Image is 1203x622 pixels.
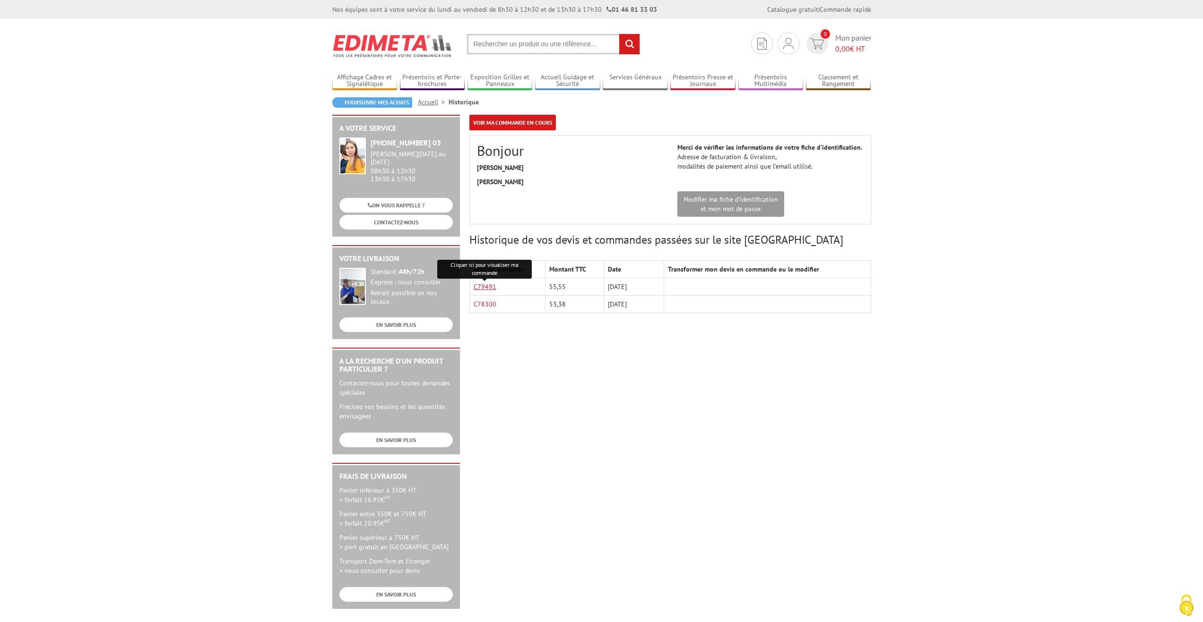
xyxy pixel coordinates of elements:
[467,73,533,89] a: Exposition Grilles et Panneaux
[339,357,453,374] h2: A la recherche d'un produit particulier ?
[677,191,784,217] a: Modifier ma fiche d'identificationet mon mot de passe
[545,278,604,296] td: 55,55
[664,261,871,278] th: Transformer mon devis en commande ou le modifier
[332,97,412,108] a: Poursuivre mes achats
[418,98,449,106] a: Accueil
[339,566,420,575] span: > nous consulter pour devis
[474,282,496,291] a: C79491
[1175,594,1198,617] img: Cookies (fenêtre modale)
[384,494,390,501] sup: HT
[332,5,657,14] div: Nos équipes sont à votre service du lundi au vendredi de 8h30 à 12h30 et de 13h30 à 17h30
[738,73,804,89] a: Présentoirs Multimédia
[371,268,453,276] div: Standard :
[477,143,663,158] h2: Bonjour
[449,97,479,107] li: Historique
[810,38,824,49] img: devis rapide
[806,73,871,89] a: Classement et Rangement
[339,255,453,263] h2: Votre livraison
[604,261,664,278] th: Date
[371,150,453,166] div: [PERSON_NAME][DATE] au [DATE]
[339,543,449,551] span: > port gratuit en [GEOGRAPHIC_DATA]
[339,215,453,230] a: CONTACTEZ-NOUS
[467,34,640,54] input: Rechercher un produit ou une référence...
[339,556,453,575] p: Transport Dom-Tom et Etranger
[820,5,871,14] a: Commande rapide
[332,28,453,63] img: Edimeta
[821,29,830,39] span: 0
[400,73,465,89] a: Présentoirs et Porte-brochures
[339,509,453,528] p: Panier entre 350€ et 750€ HT
[371,278,453,287] div: Express : nous consulter
[545,261,604,278] th: Montant TTC
[339,495,390,504] span: > forfait 16.95€
[604,296,664,313] td: [DATE]
[437,260,532,279] div: Cliquer ici pour visualiser ma commande
[339,486,453,504] p: Panier inférieur à 350€ HT
[339,433,453,447] a: EN SAVOIR PLUS
[619,34,640,54] input: rechercher
[399,267,424,276] strong: 48h/72h
[835,33,871,54] span: Mon panier
[371,289,453,306] div: Retrait possible en nos locaux
[545,296,604,313] td: 53,38
[339,533,453,552] p: Panier supérieur à 750€ HT
[1170,590,1203,622] button: Cookies (fenêtre modale)
[767,5,818,14] a: Catalogue gratuit
[339,317,453,332] a: EN SAVOIR PLUS
[371,150,453,183] div: 08h30 à 12h30 13h30 à 17h30
[677,143,864,171] p: Adresse de facturation & livraison, modalités de paiement ainsi que l’email utilisé.
[371,138,441,147] strong: [PHONE_NUMBER] 03
[332,73,398,89] a: Affichage Cadres et Signalétique
[339,268,366,305] img: widget-livraison.jpg
[767,5,871,14] div: |
[339,198,453,213] a: ON VOUS RAPPELLE ?
[677,143,862,152] strong: Merci de vérifier les informations de votre fiche d’identification.
[835,43,871,54] span: € HT
[535,73,600,89] a: Accueil Guidage et Sécurité
[603,73,668,89] a: Services Généraux
[339,402,453,421] p: Précisez vos besoins et les quantités envisagées
[804,33,871,54] a: devis rapide 0 Mon panier 0,00€ HT
[469,115,556,130] a: Voir ma commande en cours
[474,300,496,308] a: C78300
[339,137,366,174] img: widget-service.jpg
[606,5,657,14] strong: 01 46 81 33 03
[477,178,524,186] strong: [PERSON_NAME]
[339,472,453,481] h2: Frais de Livraison
[783,38,794,49] img: devis rapide
[604,278,664,296] td: [DATE]
[835,44,850,53] span: 0,00
[384,518,390,524] sup: HT
[469,234,871,246] h3: Historique de vos devis et commandes passées sur le site [GEOGRAPHIC_DATA]
[339,587,453,602] a: EN SAVOIR PLUS
[339,124,453,133] h2: A votre service
[757,38,767,50] img: devis rapide
[339,519,390,528] span: > forfait 20.95€
[670,73,736,89] a: Présentoirs Presse et Journaux
[477,163,524,172] strong: [PERSON_NAME]
[339,378,453,397] p: Contactez-nous pour toutes demandes spéciales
